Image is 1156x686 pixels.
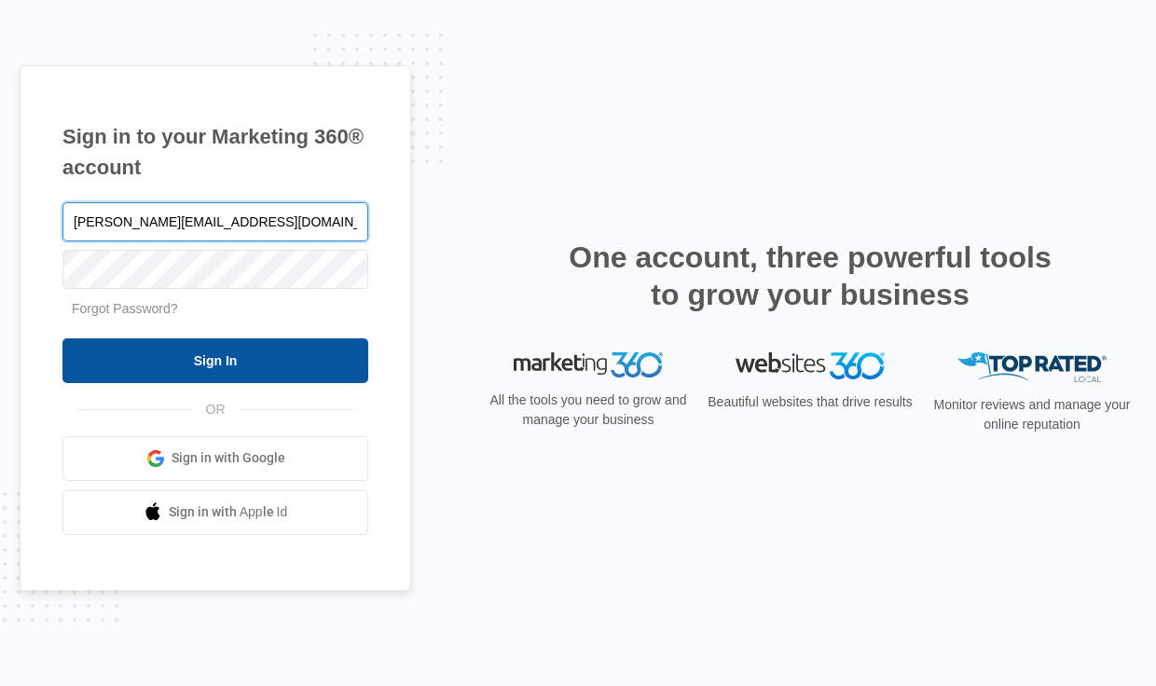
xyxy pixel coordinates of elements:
[62,202,368,241] input: Email
[62,490,368,535] a: Sign in with Apple Id
[484,391,693,430] p: All the tools you need to grow and manage your business
[172,448,285,468] span: Sign in with Google
[514,352,663,378] img: Marketing 360
[169,502,288,522] span: Sign in with Apple Id
[736,352,885,379] img: Websites 360
[62,338,368,383] input: Sign In
[706,392,915,412] p: Beautiful websites that drive results
[193,400,239,419] span: OR
[72,301,178,316] a: Forgot Password?
[62,121,368,183] h1: Sign in to your Marketing 360® account
[62,436,368,481] a: Sign in with Google
[957,352,1107,383] img: Top Rated Local
[563,239,1057,313] h2: One account, three powerful tools to grow your business
[928,395,1136,434] p: Monitor reviews and manage your online reputation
